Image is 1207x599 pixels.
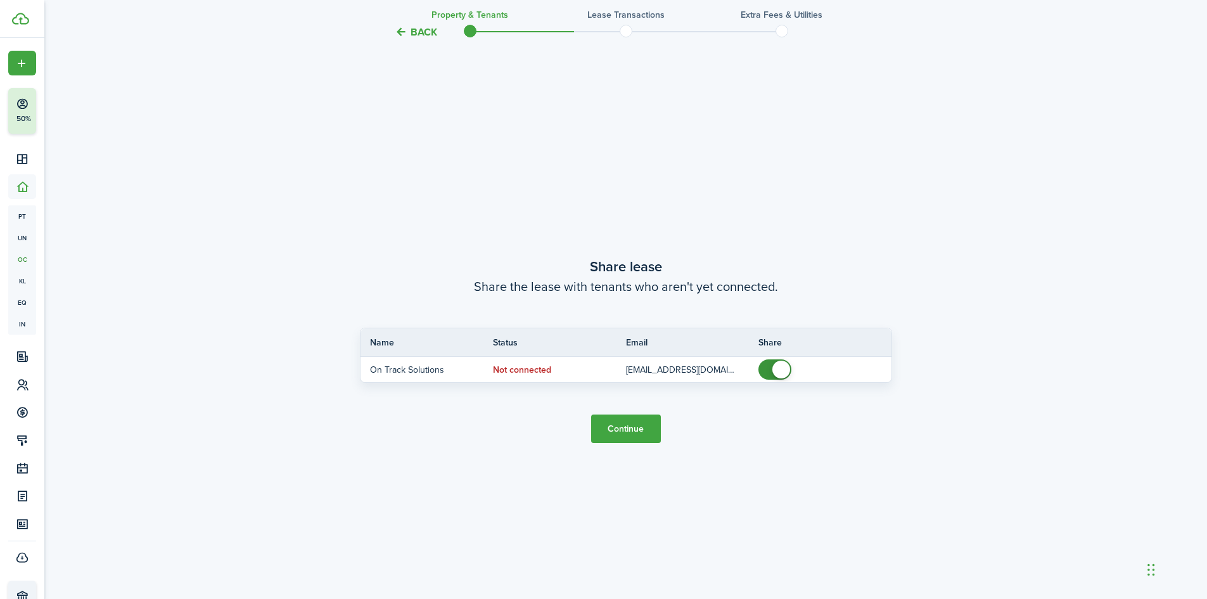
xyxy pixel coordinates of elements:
[591,415,661,443] button: Continue
[360,256,892,277] wizard-step-header-title: Share lease
[360,277,892,296] wizard-step-header-description: Share the lease with tenants who aren't yet connected.
[8,227,36,248] a: un
[996,462,1207,599] iframe: Chat Widget
[395,25,437,39] button: Back
[8,313,36,335] a: in
[1147,551,1155,589] div: Drag
[12,13,29,25] img: TenantCloud
[8,270,36,292] a: kl
[16,113,32,124] p: 50%
[626,363,740,377] p: [EMAIL_ADDRESS][DOMAIN_NAME]
[370,363,475,377] p: On Track Solutions
[431,8,508,22] h3: Property & Tenants
[8,51,36,75] button: Open menu
[361,336,494,349] th: Name
[758,336,891,349] th: Share
[741,8,822,22] h3: Extra fees & Utilities
[493,365,551,375] status: Not connected
[8,88,113,134] button: 50%
[626,336,759,349] th: Email
[8,205,36,227] a: pt
[493,336,626,349] th: Status
[587,8,665,22] h3: Lease Transactions
[8,292,36,313] a: eq
[8,248,36,270] a: oc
